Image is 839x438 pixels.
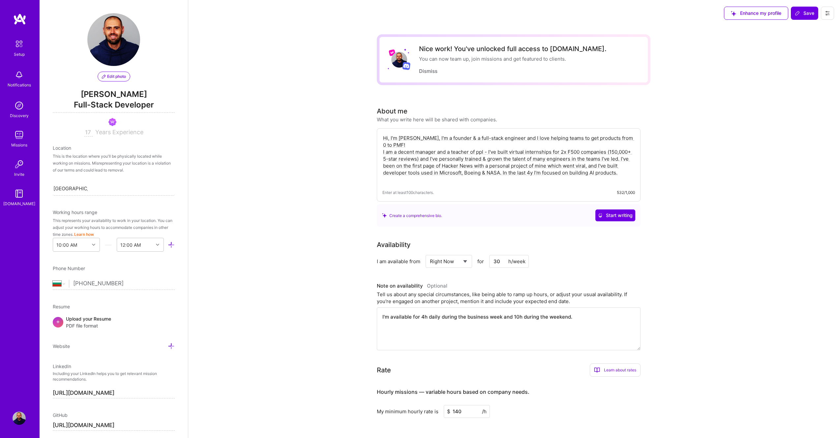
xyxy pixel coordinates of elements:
span: Edit photo [102,74,126,79]
div: 12:00 AM [120,241,141,248]
i: icon HorizontalInLineDivider [105,241,112,248]
span: $ [447,408,450,415]
div: Note on availability [377,281,447,291]
img: User Avatar [13,412,26,425]
span: Full-Stack Developer [53,99,175,113]
div: Tell us about any special circumstances, like being able to ramp up hours, or adjust your usual a... [377,291,641,305]
input: XXX [444,405,490,418]
span: [PERSON_NAME] [53,89,175,99]
div: Upload your Resume [66,315,111,329]
div: Notifications [8,81,31,88]
img: User Avatar [391,52,407,68]
img: Discord logo [402,62,410,70]
div: Nice work! You've unlocked full access to [DOMAIN_NAME]. [419,45,607,53]
img: Been on Mission [108,118,116,126]
div: h/week [508,258,525,265]
div: Availability [377,240,410,250]
img: guide book [13,187,26,200]
img: Invite [13,158,26,171]
img: logo [13,13,26,25]
div: [DOMAIN_NAME] [3,200,35,207]
span: Phone Number [53,266,85,271]
div: Location [53,144,175,151]
p: Including your LinkedIn helps you to get relevant mission recommendations. [53,371,175,382]
button: Start writing [595,209,635,221]
span: Working hours range [53,209,97,215]
div: Create a comprehensive bio. [382,212,442,219]
input: XX [84,129,93,137]
i: icon CrystalBallWhite [598,213,603,218]
h4: Hourly missions — variable hours based on company needs. [377,389,529,395]
div: Invite [14,171,24,178]
textarea: I'm available for 4h daily during the business week and 10h during the weekend. [377,307,641,350]
span: GitHub [53,412,68,418]
div: I am available from [377,258,420,265]
div: Missions [11,141,27,148]
span: Start writing [598,212,633,219]
span: Website [53,343,70,349]
i: icon PencilPurple [102,75,106,78]
div: Learn about rates [590,363,641,377]
span: Enhance my profile [731,10,781,16]
textarea: Hi, I'm [PERSON_NAME], I'm a founder & a full-stack engineer and I love helping teams to get prod... [382,134,635,184]
img: setup [12,37,26,51]
button: Enhance my profile [724,7,788,20]
input: XX [489,255,529,268]
input: +1 (000) 000-0000 [73,274,175,293]
img: discovery [13,99,26,112]
div: This is the location where you'll be physically located while working on missions. Misrepresentin... [53,153,175,173]
span: Optional [427,283,447,289]
div: Setup [14,51,25,58]
div: +Upload your ResumePDF file format [53,315,175,329]
span: PDF file format [66,322,111,329]
span: for [477,258,484,265]
i: icon SuggestedTeams [731,11,736,16]
span: LinkedIn [53,363,71,369]
span: Save [795,10,814,16]
button: Edit photo [98,72,130,81]
i: icon Chevron [92,243,95,246]
span: Enter at least 100 characters. [382,189,434,196]
div: Discovery [10,112,29,119]
div: What you write here will be shared with companies. [377,116,497,123]
img: bell [13,68,26,81]
div: 10:00 AM [56,241,77,248]
div: 532/1,000 [617,189,635,196]
div: This represents your availability to work in your location. You can adjust your working hours to ... [53,217,175,238]
img: Lyft logo [389,49,396,56]
div: You can now team up, join missions and get featured to clients. [419,55,607,62]
button: Dismiss [419,68,437,75]
span: Years Experience [95,129,143,136]
span: + [56,318,60,325]
img: User Avatar [87,13,140,66]
div: About me [377,106,407,116]
span: Resume [53,304,70,309]
img: teamwork [13,128,26,141]
span: /h [482,408,487,415]
button: Save [791,7,818,20]
button: Learn how [74,231,94,238]
i: icon Chevron [156,243,159,246]
i: icon BookOpen [594,367,600,373]
div: Rate [377,365,391,375]
a: User Avatar [11,412,27,425]
i: icon SuggestedTeams [382,213,387,218]
div: My minimum hourly rate is [377,408,438,415]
